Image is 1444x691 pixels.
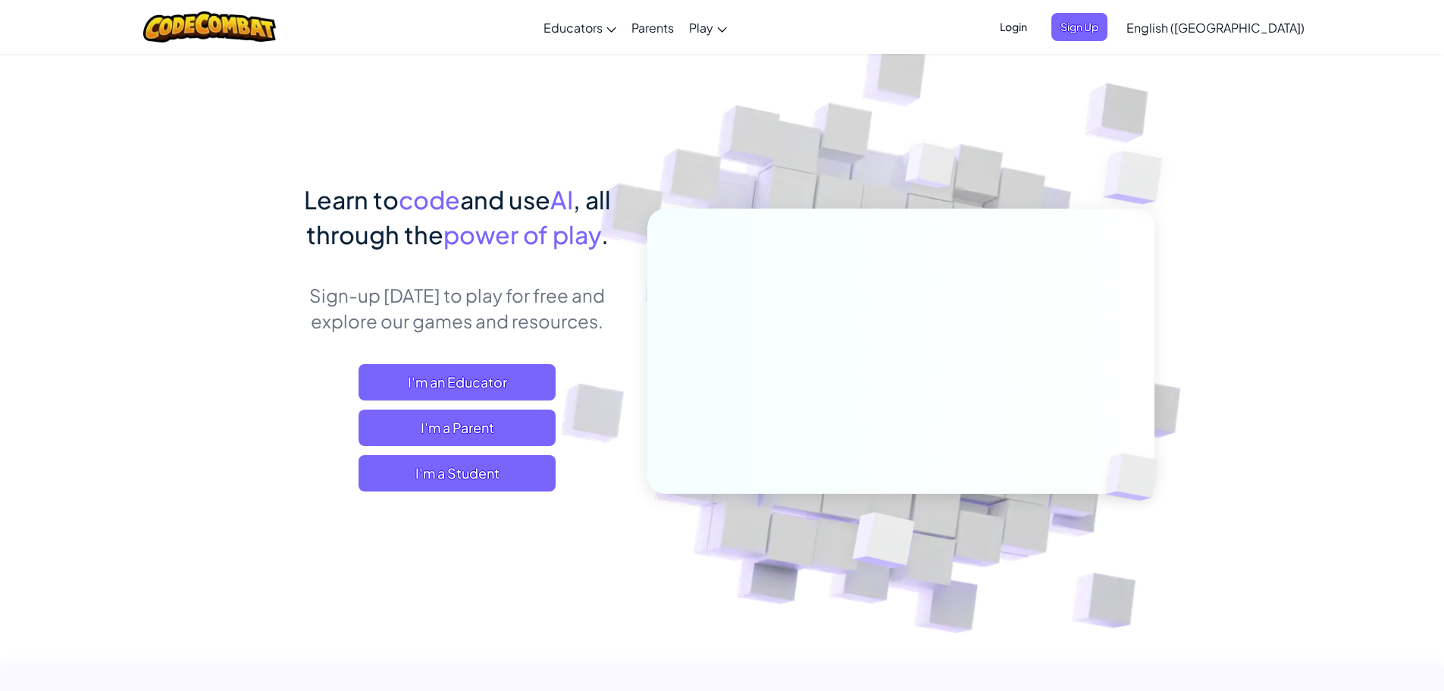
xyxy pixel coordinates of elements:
[304,184,399,215] span: Learn to
[359,455,556,492] button: I'm a Student
[1119,7,1312,48] a: English ([GEOGRAPHIC_DATA])
[143,11,276,42] img: CodeCombat logo
[543,20,603,36] span: Educators
[359,410,556,446] a: I'm a Parent
[689,20,713,36] span: Play
[601,219,609,250] span: .
[681,7,735,48] a: Play
[876,113,985,226] img: Overlap cubes
[1051,13,1107,41] button: Sign Up
[1126,20,1305,36] span: English ([GEOGRAPHIC_DATA])
[550,184,573,215] span: AI
[624,7,681,48] a: Parents
[1079,422,1193,532] img: Overlap cubes
[359,364,556,400] a: I'm an Educator
[991,13,1036,41] button: Login
[815,480,951,606] img: Overlap cubes
[290,282,625,334] p: Sign-up [DATE] to play for free and explore our games and resources.
[460,184,550,215] span: and use
[443,219,601,250] span: power of play
[399,184,460,215] span: code
[536,7,624,48] a: Educators
[1073,114,1204,242] img: Overlap cubes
